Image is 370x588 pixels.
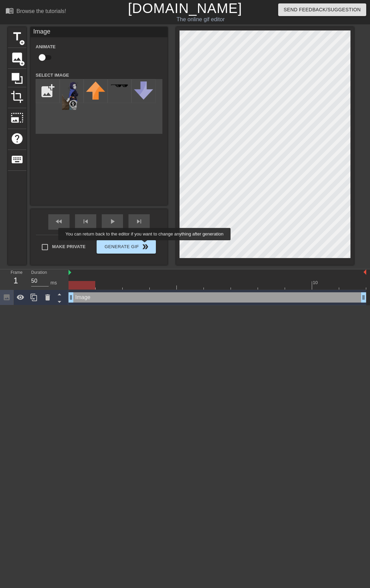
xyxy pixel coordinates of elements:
div: The online gif editor [127,15,274,24]
button: Send Feedback/Suggestion [278,3,366,16]
span: Make Private [52,243,86,250]
span: photo_size_select_large [11,111,24,124]
div: ms [50,279,57,286]
img: deal-with-it.png [110,84,129,88]
span: fast_rewind [55,217,63,226]
span: Generate Gif [99,243,153,251]
span: skip_next [135,217,143,226]
label: Animate [36,43,56,50]
div: Frame [5,269,26,289]
img: downvote.png [134,81,153,100]
span: menu_book [5,7,14,15]
div: Browse the tutorials! [16,8,66,14]
img: upvote.png [86,81,105,100]
img: bound-end.png [363,269,366,275]
span: Send Feedback/Suggestion [284,5,361,14]
span: skip_previous [82,217,90,226]
label: Duration [31,271,47,275]
span: image [11,51,24,64]
span: crop [11,90,24,103]
span: play_arrow [108,217,116,226]
div: Image [30,27,168,37]
label: Select Image [36,72,69,79]
a: [DOMAIN_NAME] [128,1,242,16]
span: add_circle [19,61,25,66]
span: drag_handle [67,294,74,301]
span: double_arrow [141,243,149,251]
span: drag_handle [360,294,367,301]
div: 10 [313,279,319,286]
button: Generate Gif [97,240,156,254]
img: n27rE-Untitled149_20250912222612.webp [62,81,81,110]
span: add_circle [19,40,25,46]
a: Browse the tutorials! [5,7,66,17]
span: title [11,30,24,43]
span: keyboard [11,153,24,166]
div: 1 [11,274,21,287]
span: help [11,132,24,145]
